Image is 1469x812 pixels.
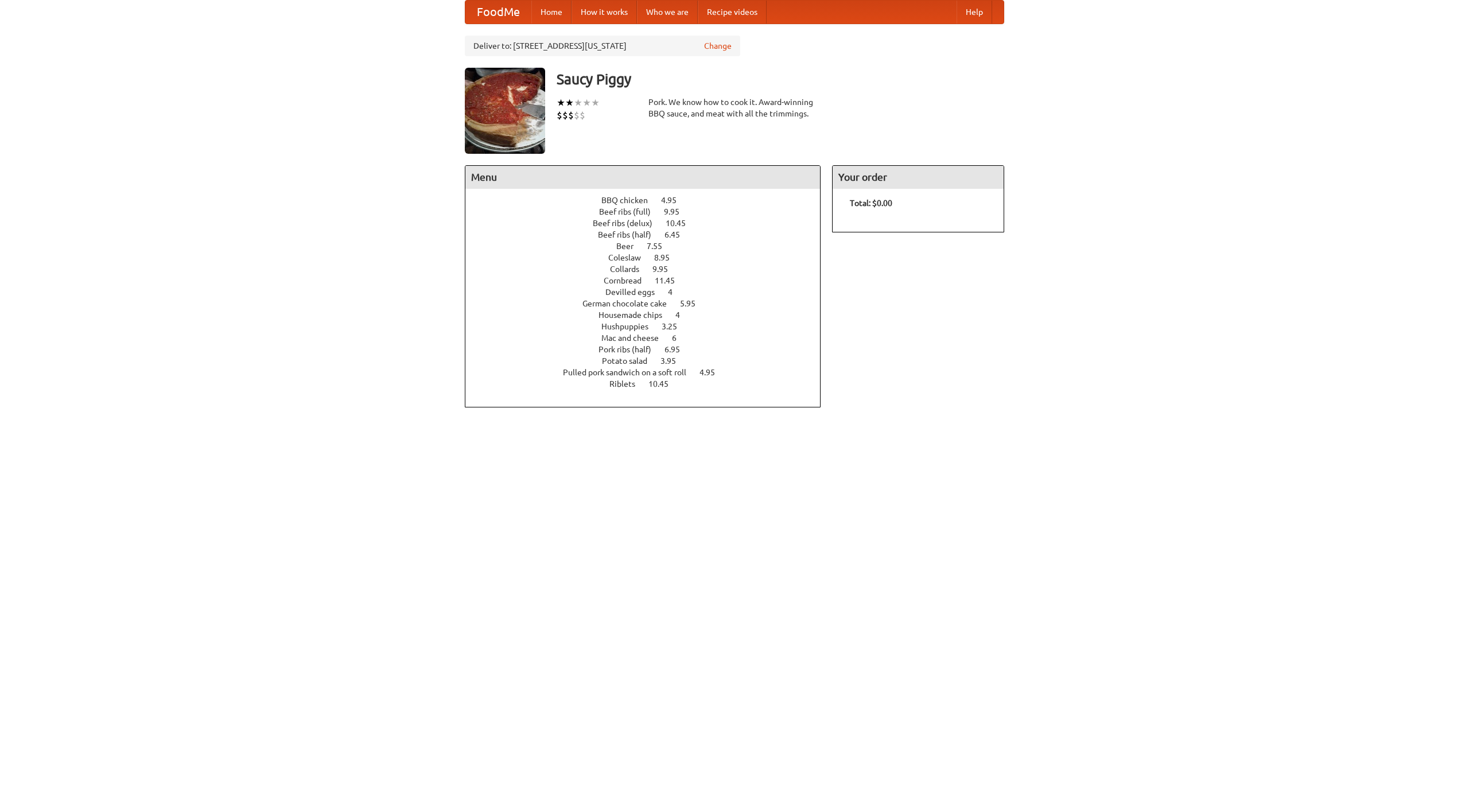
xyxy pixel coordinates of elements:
span: Cornbread [604,276,653,285]
span: 6 [672,333,688,343]
span: 10.45 [666,219,697,228]
a: Coleslaw 8.95 [608,253,691,262]
span: Riblets [609,379,647,388]
a: Beef ribs (delux) 10.45 [593,219,707,228]
span: 11.45 [655,276,686,285]
span: Beef ribs (delux) [593,219,664,228]
span: Housemade chips [599,310,674,320]
span: Devilled eggs [605,287,666,297]
a: Recipe videos [698,1,767,24]
span: 5.95 [680,299,707,308]
a: Mac and cheese 6 [601,333,698,343]
span: 8.95 [654,253,681,262]
li: ★ [582,96,591,109]
span: 9.95 [664,207,691,216]
a: Housemade chips 4 [599,310,701,320]
span: Hushpuppies [601,322,660,331]
span: Pulled pork sandwich on a soft roll [563,368,698,377]
h3: Saucy Piggy [557,68,1004,91]
li: ★ [557,96,565,109]
span: Pork ribs (half) [599,345,663,354]
a: Beef ribs (half) 6.45 [598,230,701,239]
span: 7.55 [647,242,674,251]
li: $ [568,109,574,122]
a: Home [531,1,572,24]
a: Pulled pork sandwich on a soft roll 4.95 [563,368,736,377]
span: 3.25 [662,322,689,331]
a: FoodMe [465,1,531,24]
li: ★ [565,96,574,109]
a: How it works [572,1,637,24]
b: Total: $0.00 [850,199,892,208]
span: Beef ribs (full) [599,207,662,216]
a: Hushpuppies 3.25 [601,322,698,331]
span: German chocolate cake [582,299,678,308]
span: 4.95 [699,368,726,377]
span: Beer [616,242,645,251]
span: Coleslaw [608,253,652,262]
a: Beef ribs (full) 9.95 [599,207,701,216]
a: Cornbread 11.45 [604,276,696,285]
a: Collards 9.95 [610,265,689,274]
a: Beer 7.55 [616,242,683,251]
div: Deliver to: [STREET_ADDRESS][US_STATE] [465,36,740,56]
li: $ [562,109,568,122]
a: Potato salad 3.95 [602,356,697,366]
span: Collards [610,265,651,274]
li: $ [580,109,585,122]
li: $ [574,109,580,122]
h4: Your order [833,166,1004,189]
img: angular.jpg [465,68,545,154]
span: 3.95 [660,356,687,366]
li: $ [557,109,562,122]
div: Pork. We know how to cook it. Award-winning BBQ sauce, and meat with all the trimmings. [648,96,821,119]
span: Mac and cheese [601,333,670,343]
a: BBQ chicken 4.95 [601,196,698,205]
span: Potato salad [602,356,659,366]
a: Pork ribs (half) 6.95 [599,345,701,354]
a: Change [704,40,732,52]
span: 10.45 [648,379,680,388]
a: German chocolate cake 5.95 [582,299,717,308]
a: Help [957,1,992,24]
a: Riblets 10.45 [609,379,690,388]
span: BBQ chicken [601,196,659,205]
a: Devilled eggs 4 [605,287,694,297]
a: Who we are [637,1,698,24]
span: 6.45 [664,230,691,239]
span: 4 [675,310,691,320]
span: 4.95 [661,196,688,205]
span: 9.95 [652,265,679,274]
li: ★ [591,96,600,109]
span: 4 [668,287,684,297]
h4: Menu [465,166,820,189]
span: Beef ribs (half) [598,230,663,239]
span: 6.95 [664,345,691,354]
li: ★ [574,96,582,109]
